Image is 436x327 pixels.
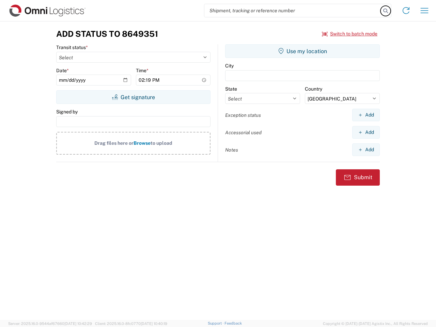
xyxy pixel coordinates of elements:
label: Signed by [56,109,78,115]
span: Drag files here or [94,140,134,146]
label: Transit status [56,44,88,50]
label: Accessorial used [225,129,262,136]
button: Switch to batch mode [322,28,377,40]
span: Server: 2025.16.0-9544af67660 [8,322,92,326]
label: Date [56,67,69,74]
span: Copyright © [DATE]-[DATE] Agistix Inc., All Rights Reserved [323,321,428,327]
a: Support [208,321,225,325]
button: Submit [336,169,380,186]
label: City [225,63,234,69]
button: Add [352,126,380,139]
button: Use my location [225,44,380,58]
span: Client: 2025.16.0-8fc0770 [95,322,167,326]
button: Get signature [56,90,211,104]
h3: Add Status to 8649351 [56,29,158,39]
span: [DATE] 10:42:29 [64,322,92,326]
label: Country [305,86,322,92]
label: Time [136,67,149,74]
label: Notes [225,147,238,153]
a: Feedback [224,321,242,325]
label: Exception status [225,112,261,118]
span: [DATE] 10:40:19 [141,322,167,326]
button: Add [352,109,380,121]
input: Shipment, tracking or reference number [204,4,381,17]
button: Add [352,143,380,156]
span: to upload [151,140,172,146]
label: State [225,86,237,92]
span: Browse [134,140,151,146]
